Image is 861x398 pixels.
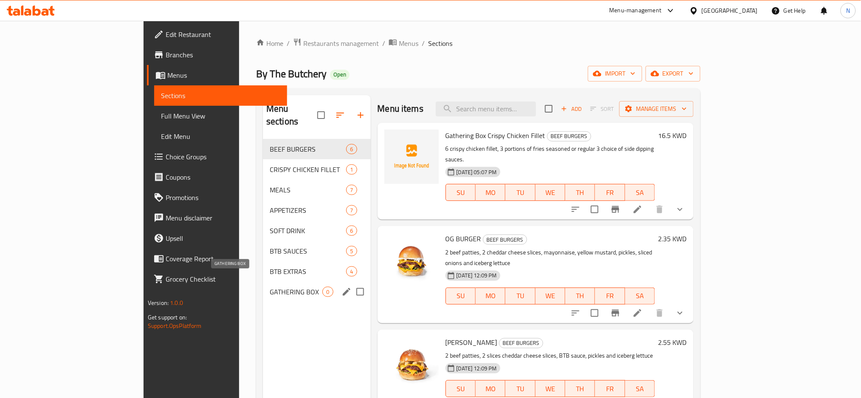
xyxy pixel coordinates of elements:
[263,135,370,305] nav: Menu sections
[588,66,642,82] button: import
[166,152,281,162] span: Choice Groups
[384,233,439,287] img: OG BURGER
[347,206,356,215] span: 7
[565,184,595,201] button: TH
[453,271,500,279] span: [DATE] 12:09 PM
[312,106,330,124] span: Select all sections
[536,380,565,397] button: WE
[509,186,532,199] span: TU
[436,102,536,116] input: search
[322,287,333,297] div: items
[147,269,288,289] a: Grocery Checklist
[347,268,356,276] span: 4
[266,102,317,128] h2: Menu sections
[323,288,333,296] span: 0
[161,111,281,121] span: Full Menu View
[595,380,625,397] button: FR
[270,164,346,175] div: CRISPY CHICKEN FILLET
[658,233,687,245] h6: 2.35 KWD
[330,105,350,125] span: Sort sections
[605,303,626,323] button: Branch-specific-item
[595,288,625,305] button: FR
[263,180,370,200] div: MEALS7
[446,144,655,165] p: 6 crispy chicken fillet, 3 portions of fries seasoned or regular 3 choice of side dipping sauces.
[509,383,532,395] span: TU
[548,131,591,141] span: BEEF BURGERS
[347,145,356,153] span: 6
[649,199,670,220] button: delete
[263,159,370,180] div: CRISPY CHICKEN FILLET1
[558,102,585,116] span: Add item
[565,288,595,305] button: TH
[536,184,565,201] button: WE
[263,241,370,261] div: BTB SAUCES5
[347,247,356,255] span: 5
[658,130,687,141] h6: 16.5 KWD
[346,205,357,215] div: items
[148,297,169,308] span: Version:
[540,100,558,118] span: Select section
[846,6,850,15] span: N
[350,105,371,125] button: Add section
[560,104,583,114] span: Add
[303,38,379,48] span: Restaurants management
[270,266,346,277] div: BTB EXTRAS
[569,186,592,199] span: TH
[270,246,346,256] span: BTB SAUCES
[675,308,685,318] svg: Show Choices
[610,6,662,16] div: Menu-management
[293,38,379,49] a: Restaurants management
[626,104,687,114] span: Manage items
[346,266,357,277] div: items
[539,186,562,199] span: WE
[166,192,281,203] span: Promotions
[625,184,655,201] button: SA
[148,320,202,331] a: Support.OpsPlatform
[539,290,562,302] span: WE
[446,350,655,361] p: 2 beef patties, 2 slices cheddar cheese slices, BTB sauce, pickles and iceberg lettuce
[340,285,353,298] button: edit
[476,288,505,305] button: MO
[446,288,476,305] button: SU
[147,228,288,248] a: Upsell
[586,200,604,218] span: Select to update
[256,64,327,83] span: By The Butchery
[166,50,281,60] span: Branches
[287,38,290,48] li: /
[632,204,643,215] a: Edit menu item
[347,227,356,235] span: 6
[154,126,288,147] a: Edit Menu
[422,38,425,48] li: /
[675,204,685,215] svg: Show Choices
[347,166,356,174] span: 1
[595,68,635,79] span: import
[384,336,439,391] img: B.T.B BURGER
[170,297,183,308] span: 1.0.0
[569,383,592,395] span: TH
[346,144,357,154] div: items
[166,29,281,40] span: Edit Restaurant
[263,282,370,302] div: GATHERING BOX0edit
[625,380,655,397] button: SA
[539,383,562,395] span: WE
[565,199,586,220] button: sort-choices
[270,144,346,154] div: BEEF BURGERS
[446,247,655,268] p: 2 beef patties, 2 cheddar cheese slices, mayonnaise, yellow mustard, pickles, sliced ​​onions and...
[148,312,187,323] span: Get support on:
[629,383,652,395] span: SA
[629,186,652,199] span: SA
[154,106,288,126] a: Full Menu View
[483,234,527,245] div: BEEF BURGERS
[446,184,476,201] button: SU
[446,129,545,142] span: Gathering Box Crispy Chicken Fillet
[509,290,532,302] span: TU
[147,187,288,208] a: Promotions
[585,102,619,116] span: Select section first
[161,131,281,141] span: Edit Menu
[449,383,472,395] span: SU
[347,186,356,194] span: 7
[500,338,543,348] span: BEEF BURGERS
[558,102,585,116] button: Add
